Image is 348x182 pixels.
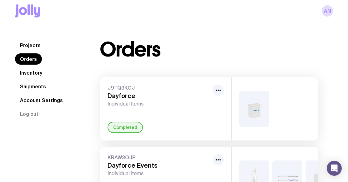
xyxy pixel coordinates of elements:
a: AN [322,5,333,17]
a: Shipments [15,81,51,92]
span: Individual Items [108,170,210,177]
h3: Dayforce Events [108,162,210,169]
a: Account Settings [15,95,68,106]
span: J9TQ3KGJ [108,85,210,91]
a: Inventory [15,67,47,78]
div: Open Intercom Messenger [327,161,342,176]
h1: Orders [100,40,160,60]
button: Log out [15,108,43,120]
h3: Dayforce [108,92,210,100]
a: Orders [15,53,42,65]
div: Completed [108,122,143,133]
span: KRAW3OJP [108,154,210,160]
span: Individual Items [108,101,210,107]
a: Projects [15,40,46,51]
